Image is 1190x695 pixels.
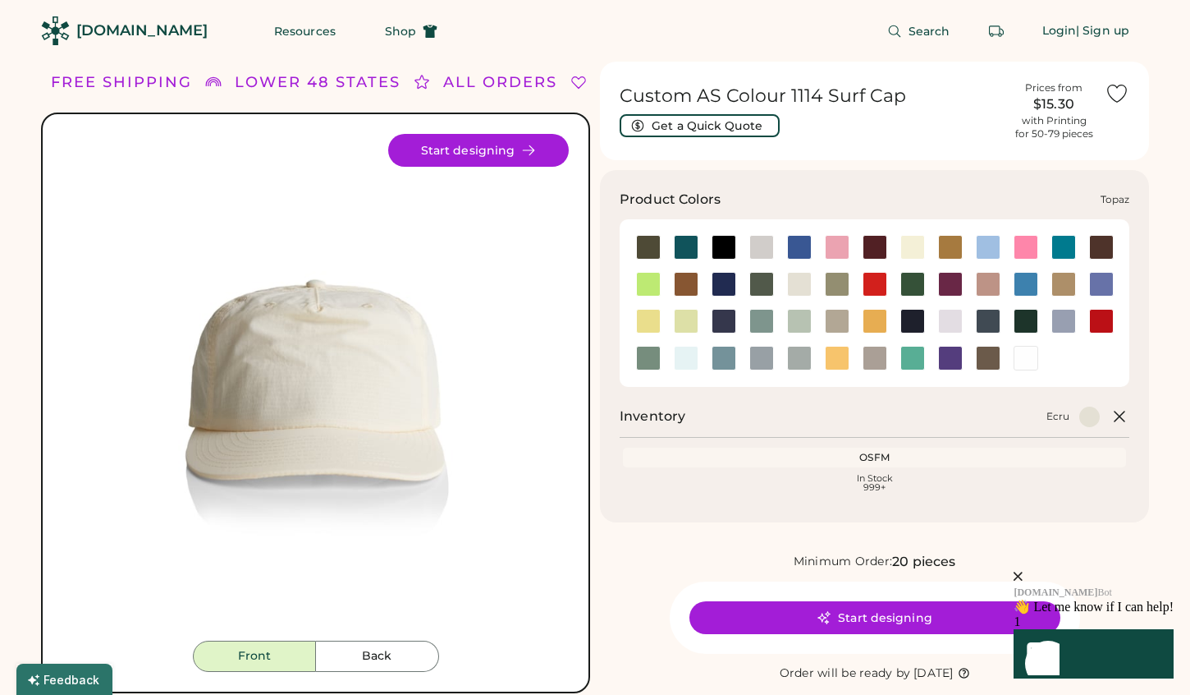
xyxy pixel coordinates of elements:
button: Resources [254,15,355,48]
div: Order will be ready by [780,665,911,682]
button: Back [316,641,439,672]
div: Login [1042,23,1077,39]
div: with Printing for 50-79 pieces [1015,114,1093,140]
h1: Custom AS Colour 1114 Surf Cap [620,85,1003,108]
div: $15.30 [1013,94,1095,114]
button: Get a Quick Quote [620,114,780,137]
div: 1114 Style Image [62,134,569,641]
div: [DOMAIN_NAME] [76,21,208,41]
button: Retrieve an order [980,15,1013,48]
img: 1114 - Ecru Front Image [62,134,569,641]
span: Shop [385,25,416,37]
span: Search [909,25,950,37]
button: Search [867,15,970,48]
div: OSFM [626,451,1123,464]
div: | Sign up [1076,23,1129,39]
div: Ecru [1046,410,1069,423]
iframe: Front Chat [915,485,1186,692]
img: Rendered Logo - Screens [41,16,70,45]
div: Minimum Order: [794,554,893,570]
div: 20 pieces [892,552,955,572]
div: FREE SHIPPING [51,71,192,94]
button: Shop [365,15,457,48]
div: In Stock 999+ [626,474,1123,492]
div: ALL ORDERS [443,71,557,94]
h2: Inventory [620,407,685,426]
div: [DATE] [913,665,954,682]
button: Start designing [388,134,569,167]
div: Prices from [1025,81,1082,94]
div: Topaz [1101,193,1129,206]
h3: Product Colors [620,190,721,209]
button: Start designing [689,601,1060,634]
button: Front [193,641,316,672]
div: LOWER 48 STATES [235,71,400,94]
